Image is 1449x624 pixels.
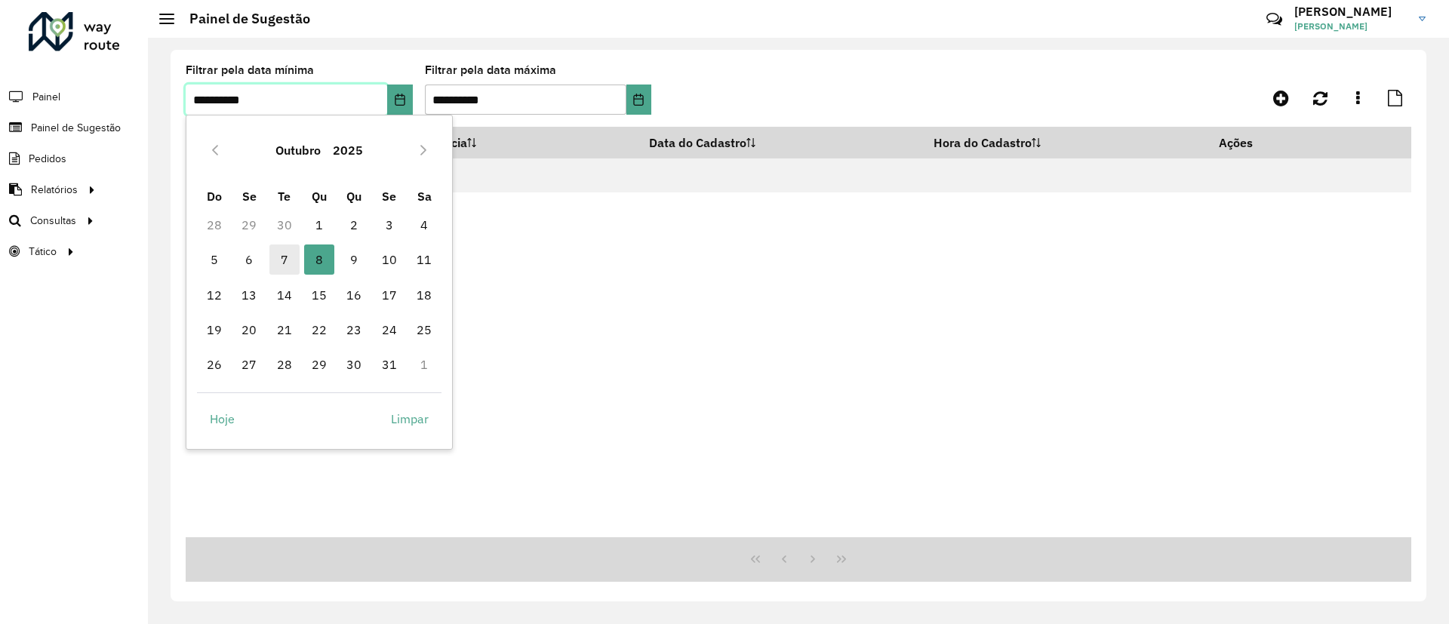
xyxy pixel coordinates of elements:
span: 23 [339,315,369,345]
td: 18 [407,278,441,312]
span: Pedidos [29,151,66,167]
span: Hoje [210,410,235,428]
span: 20 [234,315,264,345]
span: Te [278,189,291,204]
td: 8 [302,242,337,277]
span: Qu [312,189,327,204]
td: 9 [337,242,371,277]
h3: [PERSON_NAME] [1294,5,1407,19]
span: 7 [269,244,300,275]
button: Previous Month [203,138,227,162]
span: 26 [199,349,229,380]
span: Painel de Sugestão [31,120,121,136]
span: 31 [374,349,405,380]
td: 12 [197,278,232,312]
span: 2 [339,210,369,240]
span: 24 [374,315,405,345]
span: 11 [409,244,439,275]
span: Relatórios [31,182,78,198]
th: Data de Vigência [364,127,639,158]
th: Data do Cadastro [639,127,923,158]
td: 11 [407,242,441,277]
span: 4 [409,210,439,240]
span: 6 [234,244,264,275]
span: 13 [234,280,264,310]
span: Se [382,189,396,204]
button: Choose Date [626,85,651,115]
button: Limpar [378,404,441,434]
td: 22 [302,312,337,347]
td: 5 [197,242,232,277]
td: 10 [372,242,407,277]
td: 7 [266,242,301,277]
td: 13 [232,278,266,312]
td: 29 [302,347,337,382]
td: 4 [407,207,441,242]
span: 1 [304,210,334,240]
span: 18 [409,280,439,310]
td: 2 [337,207,371,242]
span: 25 [409,315,439,345]
button: Choose Year [327,132,369,168]
td: 17 [372,278,407,312]
td: 24 [372,312,407,347]
td: 29 [232,207,266,242]
span: Limpar [391,410,429,428]
td: 25 [407,312,441,347]
div: Choose Date [186,115,453,450]
td: 1 [302,207,337,242]
td: 30 [337,347,371,382]
label: Filtrar pela data mínima [186,61,314,79]
td: 27 [232,347,266,382]
span: 19 [199,315,229,345]
td: 20 [232,312,266,347]
td: 16 [337,278,371,312]
td: Nenhum registro encontrado [186,158,1411,192]
td: 19 [197,312,232,347]
td: 28 [197,207,232,242]
td: 23 [337,312,371,347]
span: Tático [29,244,57,260]
span: 22 [304,315,334,345]
span: 15 [304,280,334,310]
td: 28 [266,347,301,382]
a: Contato Rápido [1258,3,1291,35]
span: Consultas [30,213,76,229]
span: 17 [374,280,405,310]
span: 8 [304,244,334,275]
span: Sa [417,189,432,204]
td: 3 [372,207,407,242]
td: 21 [266,312,301,347]
label: Filtrar pela data máxima [425,61,556,79]
span: [PERSON_NAME] [1294,20,1407,33]
td: 1 [407,347,441,382]
span: 30 [339,349,369,380]
button: Hoje [197,404,248,434]
span: Se [242,189,257,204]
th: Hora do Cadastro [923,127,1209,158]
span: 12 [199,280,229,310]
span: 5 [199,244,229,275]
button: Choose Date [387,85,412,115]
span: 29 [304,349,334,380]
span: 21 [269,315,300,345]
td: 30 [266,207,301,242]
span: Painel [32,89,60,105]
span: 9 [339,244,369,275]
td: 14 [266,278,301,312]
span: 27 [234,349,264,380]
span: 10 [374,244,405,275]
button: Next Month [411,138,435,162]
span: 28 [269,349,300,380]
span: Qu [346,189,361,204]
span: 14 [269,280,300,310]
td: 26 [197,347,232,382]
td: 15 [302,278,337,312]
h2: Painel de Sugestão [174,11,310,27]
span: 16 [339,280,369,310]
th: Ações [1208,127,1299,158]
td: 31 [372,347,407,382]
button: Choose Month [269,132,327,168]
span: Do [207,189,222,204]
td: 6 [232,242,266,277]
